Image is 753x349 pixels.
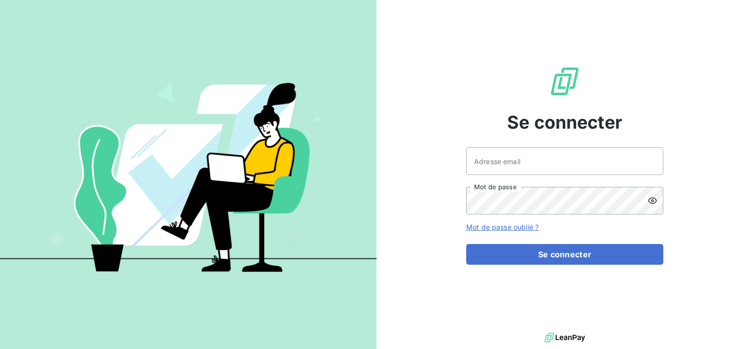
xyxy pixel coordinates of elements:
[466,147,663,175] input: placeholder
[507,109,622,136] span: Se connecter
[545,330,585,345] img: logo
[466,244,663,265] button: Se connecter
[466,223,539,231] a: Mot de passe oublié ?
[549,66,581,97] img: Logo LeanPay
